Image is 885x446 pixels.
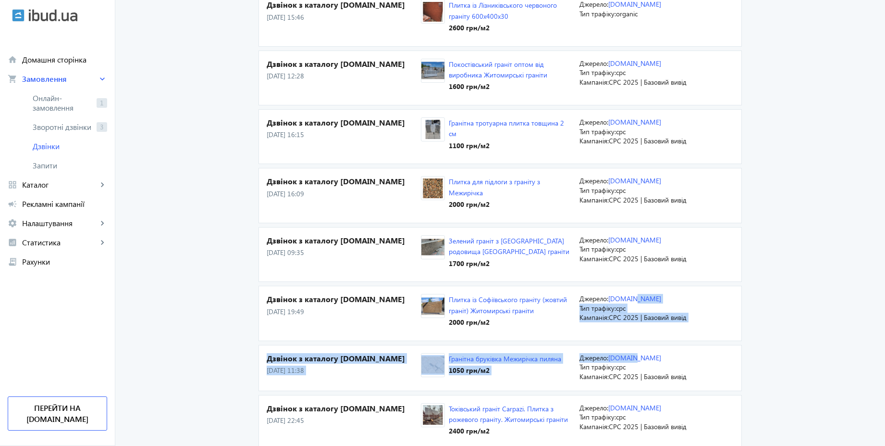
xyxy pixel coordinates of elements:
span: Тип трафіку: [579,186,616,195]
span: CPC 2025 | Базовий вивід [609,313,687,322]
span: CPC 2025 | Базовий вивід [609,195,687,204]
span: Тип трафіку: [579,412,616,421]
mat-icon: keyboard_arrow_right [98,238,107,247]
h4: Дзвінок з каталогу [DOMAIN_NAME] [267,403,421,414]
a: Токівський граніт Carpazi. Плитка з рожевого граніту. Житомирські граніти [449,404,568,424]
p: [DATE] 16:09 [267,189,421,199]
mat-icon: home [8,55,17,64]
span: Зворотні дзвінки [33,122,93,132]
span: CPC 2025 | Базовий вивід [609,77,687,87]
img: 14072689df0a8309ce1107411961850-25b2916b5c.jpg [421,405,444,425]
span: CPC 2025 | Базовий вивід [609,422,687,431]
span: Кампанія: [579,136,609,145]
p: [DATE] 11:38 [267,366,421,375]
span: Кампанія: [579,77,609,87]
span: Джерело: [579,353,608,362]
div: 2600 грн /м2 [449,23,572,33]
img: 535462f3f4339aeb67032965796243-f675047e32.jpg [421,178,444,198]
span: Рахунки [22,257,107,267]
img: 113956451266f82b620554630286633-f168edea71.jpg [421,355,444,375]
span: cpc [616,412,626,421]
h4: Дзвінок з каталогу [DOMAIN_NAME] [267,117,421,128]
span: 1 [97,98,107,108]
a: [DOMAIN_NAME] [608,176,661,185]
span: Джерело: [579,117,608,127]
span: Кампанія: [579,313,609,322]
span: Тип трафіку: [579,304,616,313]
mat-icon: keyboard_arrow_right [98,74,107,84]
a: [DOMAIN_NAME] [608,403,661,412]
mat-icon: settings [8,218,17,228]
a: [DOMAIN_NAME] [608,353,661,362]
a: Плитка із Лізниківського червоного граніту 600x400x30 [449,0,557,20]
mat-icon: keyboard_arrow_right [98,218,107,228]
div: 1700 грн /м2 [449,259,572,268]
span: organic [616,9,638,18]
span: Тип трафіку: [579,68,616,77]
img: 8564689dee26ce0e54255512013905-85e1f81c8a.jpg [421,61,444,80]
div: 2000 грн /м2 [449,200,572,209]
span: Тип трафіку: [579,9,616,18]
a: [DOMAIN_NAME] [608,117,661,127]
span: CPC 2025 | Базовий вивід [609,254,687,263]
a: Плитка для підлоги з граніту з Межирічка [449,177,540,197]
p: [DATE] 16:15 [267,130,421,140]
div: 1600 грн /м2 [449,82,572,91]
span: cpc [616,186,626,195]
mat-icon: keyboard_arrow_right [98,180,107,190]
span: Рекламні кампанії [22,199,107,209]
h4: Дзвінок з каталогу [DOMAIN_NAME] [267,353,421,364]
a: Перейти на [DOMAIN_NAME] [8,396,107,431]
h4: Дзвінок з каталогу [DOMAIN_NAME] [267,59,421,69]
a: Гранітна бруківка Межирічка пиляна [449,354,561,363]
div: 1100 грн /м2 [449,141,572,151]
span: Тип трафіку: [579,362,616,371]
h4: Дзвінок з каталогу [DOMAIN_NAME] [267,294,421,305]
img: 14072689df13515aa05632463767379-f0da178965.jpg [421,296,444,316]
span: cpc [616,244,626,254]
span: Запити [33,161,107,170]
img: 14067689def17a8aca1385782804784-d09b7ab79d.jpg [421,120,444,140]
span: Статистика [22,238,98,247]
p: [DATE] 19:49 [267,307,421,317]
mat-icon: analytics [8,238,17,247]
a: Покостівський граніт оптом від виробника Житомирські граніти [449,60,547,79]
span: Кампанія: [579,254,609,263]
mat-icon: receipt_long [8,257,17,267]
a: Плитка із Софіївського граніту (жовтий граніт) Житомирські граніти [449,295,567,315]
span: Кампанія: [579,422,609,431]
span: Каталог [22,180,98,190]
p: [DATE] 12:28 [267,71,421,81]
span: Дзвінки [33,141,107,151]
span: Домашня сторінка [22,55,107,64]
span: CPC 2025 | Базовий вивід [609,372,687,381]
h4: Дзвінок з каталогу [DOMAIN_NAME] [267,176,421,187]
span: Налаштування [22,218,98,228]
img: ibud.svg [12,9,25,22]
span: cpc [616,362,626,371]
p: [DATE] 22:45 [267,416,421,425]
a: Гранітна тротуарна плитка товщина 2 см [449,118,564,138]
span: Тип трафіку: [579,244,616,254]
span: CPC 2025 | Базовий вивід [609,136,687,145]
span: Кампанія: [579,195,609,204]
span: cpc [616,68,626,77]
mat-icon: campaign [8,199,17,209]
span: Джерело: [579,59,608,68]
a: [DOMAIN_NAME] [608,294,661,303]
span: Джерело: [579,235,608,244]
div: 2400 грн /м2 [449,426,572,436]
span: 3 [97,122,107,132]
mat-icon: shopping_cart [8,74,17,84]
h4: Дзвінок з каталогу [DOMAIN_NAME] [267,235,421,246]
span: Кампанія: [579,372,609,381]
span: Тип трафіку: [579,127,616,136]
p: [DATE] 15:46 [267,13,421,22]
span: Замовлення [22,74,98,84]
span: cpc [616,127,626,136]
span: Джерело: [579,176,608,185]
a: Зелений граніт з [GEOGRAPHIC_DATA] родовища [GEOGRAPHIC_DATA] граніти [449,236,569,256]
span: cpc [616,304,626,313]
div: 1050 грн /м2 [449,366,561,375]
img: 535462f3f4321959e9383547519512-7bf5effc9c.jpeg [421,237,444,257]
